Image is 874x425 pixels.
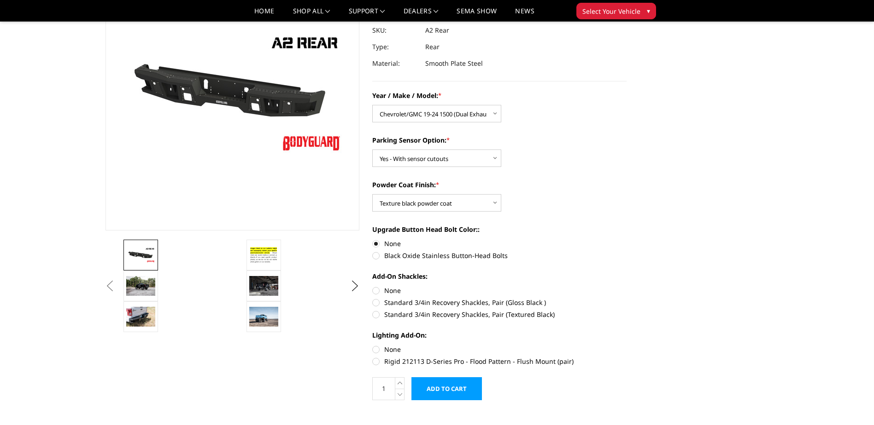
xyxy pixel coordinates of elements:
label: Upgrade Button Head Bolt Color:: [372,224,627,234]
dd: Smooth Plate Steel [425,55,483,72]
dt: Type: [372,39,418,55]
label: None [372,345,627,354]
button: Next [348,279,362,293]
label: Parking Sensor Option: [372,135,627,145]
iframe: Chat Widget [828,381,874,425]
label: None [372,239,627,248]
a: Home [254,8,274,21]
a: SEMA Show [457,8,497,21]
span: Select Your Vehicle [582,6,640,16]
label: Standard 3/4in Recovery Shackles, Pair (Textured Black) [372,310,627,319]
img: A2 Series - Rear Bumper [249,276,278,295]
img: A2 Series - Rear Bumper [126,247,155,263]
button: Select Your Vehicle [576,3,656,19]
dt: SKU: [372,22,418,39]
img: A2 Series - Rear Bumper [249,307,278,326]
label: Powder Coat Finish: [372,180,627,190]
a: Support [349,8,385,21]
a: News [515,8,534,21]
dd: A2 Rear [425,22,449,39]
a: Dealers [404,8,439,21]
label: Year / Make / Model: [372,91,627,100]
button: Previous [103,279,117,293]
label: Lighting Add-On: [372,330,627,340]
input: Add to Cart [411,377,482,400]
label: None [372,286,627,295]
label: Black Oxide Stainless Button-Head Bolts [372,251,627,260]
dd: Rear [425,39,440,55]
img: A2 Series - Rear Bumper [249,245,278,265]
img: A2 Series - Rear Bumper [126,307,155,326]
label: Standard 3/4in Recovery Shackles, Pair (Gloss Black ) [372,298,627,307]
span: ▾ [647,6,650,16]
label: Add-On Shackles: [372,271,627,281]
dt: Material: [372,55,418,72]
label: Rigid 212113 D-Series Pro - Flood Pattern - Flush Mount (pair) [372,356,627,366]
img: A2 Series - Rear Bumper [126,276,155,295]
a: shop all [293,8,330,21]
